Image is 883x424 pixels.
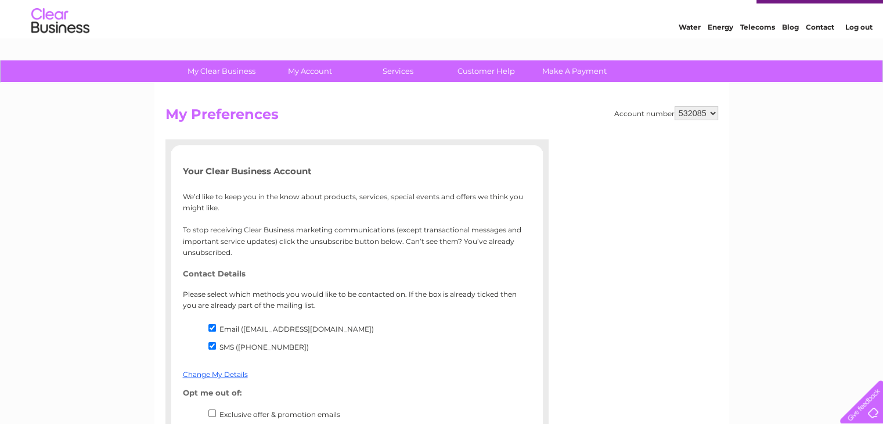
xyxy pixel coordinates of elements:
h4: Contact Details [183,270,531,278]
div: Clear Business is a trading name of Verastar Limited (registered in [GEOGRAPHIC_DATA] No. 3667643... [168,6,716,56]
div: Account number [614,106,718,120]
a: Telecoms [740,49,775,58]
h2: My Preferences [165,106,718,128]
a: Change My Details [183,370,248,379]
a: Customer Help [438,60,534,82]
label: SMS ([PHONE_NUMBER]) [219,343,309,351]
a: Energy [708,49,733,58]
img: logo.png [31,30,90,66]
h4: Opt me out of: [183,389,531,397]
a: Blog [782,49,799,58]
a: Contact [806,49,834,58]
a: Services [350,60,446,82]
a: 0333 014 3131 [664,6,744,20]
p: Please select which methods you would like to be contacted on. If the box is already ticked then ... [183,289,531,311]
a: Water [679,49,701,58]
a: Log out [845,49,872,58]
p: We’d like to keep you in the know about products, services, special events and offers we think yo... [183,191,531,258]
label: Exclusive offer & promotion emails [219,410,340,419]
label: Email ([EMAIL_ADDRESS][DOMAIN_NAME]) [219,325,374,333]
a: Make A Payment [527,60,622,82]
h5: Your Clear Business Account [183,166,531,176]
a: My Clear Business [174,60,269,82]
a: My Account [262,60,358,82]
